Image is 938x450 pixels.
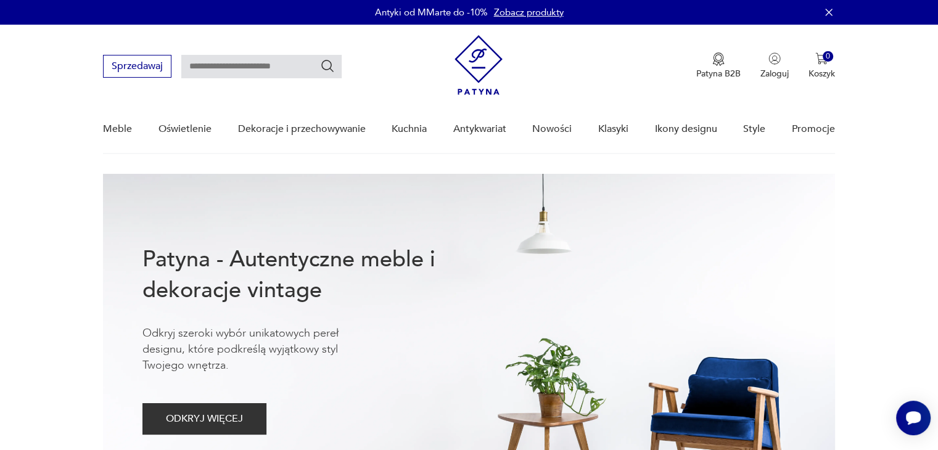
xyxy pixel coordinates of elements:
[103,105,132,153] a: Meble
[696,52,741,80] a: Ikona medaluPatyna B2B
[768,52,781,65] img: Ikonka użytkownika
[455,35,503,95] img: Patyna - sklep z meblami i dekoracjami vintage
[792,105,835,153] a: Promocje
[142,403,266,435] button: ODKRYJ WIĘCEJ
[142,244,475,306] h1: Patyna - Autentyczne meble i dekoracje vintage
[598,105,628,153] a: Klasyki
[696,52,741,80] button: Patyna B2B
[896,401,931,435] iframe: Smartsupp widget button
[808,68,835,80] p: Koszyk
[453,105,506,153] a: Antykwariat
[392,105,427,153] a: Kuchnia
[237,105,365,153] a: Dekoracje i przechowywanie
[760,68,789,80] p: Zaloguj
[142,415,266,424] a: ODKRYJ WIĘCEJ
[494,6,564,18] a: Zobacz produkty
[158,105,212,153] a: Oświetlenie
[654,105,717,153] a: Ikony designu
[103,63,171,72] a: Sprzedawaj
[103,55,171,78] button: Sprzedawaj
[696,68,741,80] p: Patyna B2B
[142,325,377,374] p: Odkryj szeroki wybór unikatowych pereł designu, które podkreślą wyjątkowy styl Twojego wnętrza.
[375,6,488,18] p: Antyki od MMarte do -10%
[320,59,335,73] button: Szukaj
[815,52,828,65] img: Ikona koszyka
[823,51,833,62] div: 0
[743,105,765,153] a: Style
[532,105,572,153] a: Nowości
[808,52,835,80] button: 0Koszyk
[712,52,725,66] img: Ikona medalu
[760,52,789,80] button: Zaloguj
